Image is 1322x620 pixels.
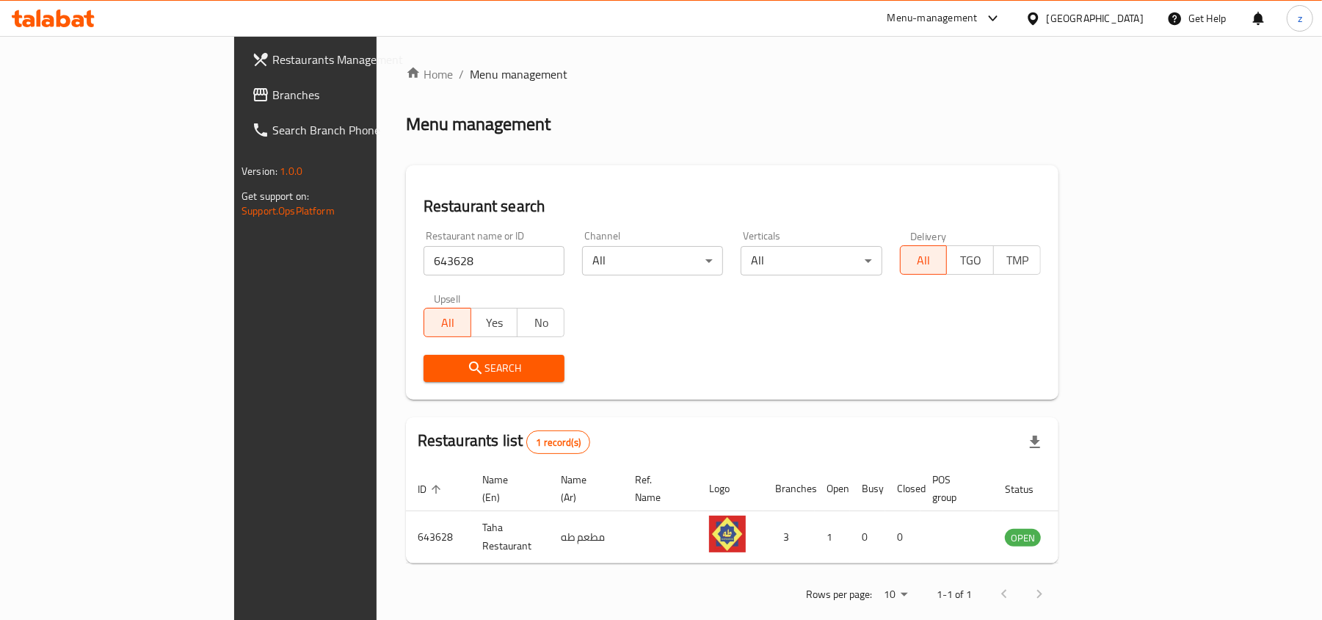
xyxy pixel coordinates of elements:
[1000,250,1035,271] span: TMP
[272,86,443,104] span: Branches
[517,308,564,337] button: No
[430,312,465,334] span: All
[1047,10,1144,26] div: [GEOGRAPHIC_DATA]
[697,466,763,511] th: Logo
[418,480,446,498] span: ID
[240,112,455,148] a: Search Branch Phone
[240,77,455,112] a: Branches
[424,195,1041,217] h2: Restaurant search
[471,308,518,337] button: Yes
[815,511,850,563] td: 1
[561,471,606,506] span: Name (Ar)
[709,516,746,552] img: Taha Restaurant
[418,430,590,454] h2: Restaurants list
[471,511,549,563] td: Taha Restaurant
[1005,530,1041,547] span: OPEN
[241,162,277,181] span: Version:
[406,466,1121,563] table: enhanced table
[1017,425,1053,460] div: Export file
[470,65,567,83] span: Menu management
[937,585,972,604] p: 1-1 of 1
[424,355,564,382] button: Search
[741,246,882,275] div: All
[272,121,443,139] span: Search Branch Phone
[1298,10,1302,26] span: z
[482,471,531,506] span: Name (En)
[582,246,723,275] div: All
[885,511,920,563] td: 0
[993,245,1041,275] button: TMP
[434,293,461,303] label: Upsell
[900,245,948,275] button: All
[280,162,302,181] span: 1.0.0
[435,359,553,378] span: Search
[850,466,885,511] th: Busy
[424,246,564,275] input: Search for restaurant name or ID..
[932,471,976,506] span: POS group
[241,187,309,206] span: Get support on:
[635,471,680,506] span: Ref. Name
[806,585,872,604] p: Rows per page:
[907,250,942,271] span: All
[241,201,335,220] a: Support.OpsPlatform
[527,436,589,450] span: 1 record(s)
[946,245,994,275] button: TGO
[910,231,947,241] label: Delivery
[272,51,443,68] span: Restaurants Management
[523,312,559,334] span: No
[763,466,815,511] th: Branches
[424,308,471,337] button: All
[459,65,464,83] li: /
[763,511,815,563] td: 3
[885,466,920,511] th: Closed
[406,112,551,136] h2: Menu management
[815,466,850,511] th: Open
[406,65,1058,83] nav: breadcrumb
[953,250,988,271] span: TGO
[526,430,590,454] div: Total records count
[887,10,978,27] div: Menu-management
[1005,529,1041,547] div: OPEN
[878,584,913,606] div: Rows per page:
[1005,480,1053,498] span: Status
[240,42,455,77] a: Restaurants Management
[850,511,885,563] td: 0
[549,511,623,563] td: مطعم طه
[477,312,512,334] span: Yes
